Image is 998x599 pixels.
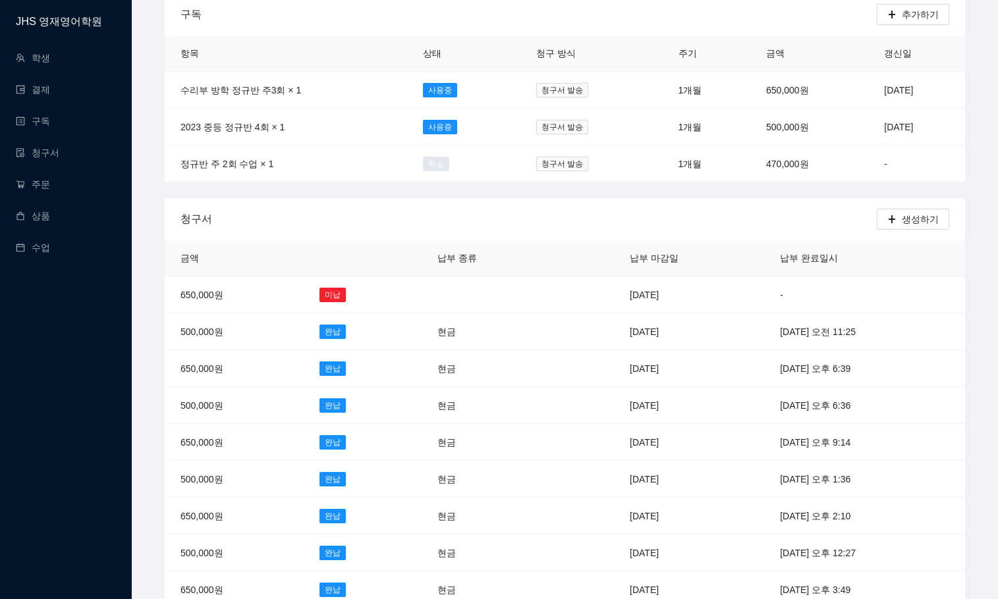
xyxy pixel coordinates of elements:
span: 사용중 [423,120,457,134]
th: 납부 종류 [422,240,555,276]
th: 갱신일 [868,36,965,72]
td: [DATE] [868,109,965,145]
td: [DATE] 오후 6:39 [764,350,965,387]
th: 금액 [750,36,868,72]
a: calendar수업 [16,242,50,253]
td: [DATE] [614,276,764,313]
td: 정규반 주 2회 수업 × 1 [165,145,407,182]
td: [DATE] [614,461,764,498]
span: 완납 [319,546,346,560]
span: 미납 [319,288,346,302]
td: 500,000원 [750,109,868,145]
span: 완납 [319,361,346,376]
a: shopping-cart주문 [16,179,50,190]
th: 주기 [663,36,750,72]
td: - [868,145,965,182]
td: 650,000원 [165,276,304,313]
td: 1개월 [663,145,750,182]
span: 청구서 발송 [536,120,588,134]
th: 납부 마감일 [614,240,764,276]
td: [DATE] 오후 12:27 [764,534,965,571]
span: 완납 [319,398,346,413]
div: 청구서 [180,200,877,238]
td: 650,000원 [165,498,304,534]
td: [DATE] [614,424,764,461]
span: 청구서 발송 [536,83,588,97]
th: 청구 방식 [520,36,663,72]
td: 500,000원 [165,461,304,498]
span: 완납 [319,509,346,523]
span: 완납 [319,325,346,339]
span: 완납 [319,472,346,486]
td: 650,000원 [165,424,304,461]
td: [DATE] [868,72,965,109]
th: 항목 [165,36,407,72]
button: plus생성하기 [877,209,949,230]
td: [DATE] 오전 11:25 [764,313,965,350]
td: [DATE] [614,498,764,534]
td: 500,000원 [165,534,304,571]
span: 취소 [423,157,449,171]
a: team학생 [16,53,50,63]
button: plus추가하기 [877,4,949,25]
td: [DATE] [614,387,764,424]
td: [DATE] [614,534,764,571]
td: [DATE] 오후 9:14 [764,424,965,461]
td: [DATE] [614,313,764,350]
a: shopping상품 [16,211,50,221]
span: 사용중 [423,83,457,97]
td: 1개월 [663,109,750,145]
th: 상태 [407,36,520,72]
td: 현금 [422,313,555,350]
a: wallet결제 [16,84,50,95]
span: 추가하기 [902,7,939,22]
td: 650,000원 [165,350,304,387]
td: 2023 중등 정규반 4회 × 1 [165,109,407,145]
a: profile구독 [16,116,50,126]
td: 650,000원 [750,72,868,109]
td: 현금 [422,350,555,387]
td: 470,000원 [750,145,868,182]
td: 1개월 [663,72,750,109]
td: 수리부 방학 정규반 주3회 × 1 [165,72,407,109]
td: [DATE] 오후 2:10 [764,498,965,534]
td: - [764,276,965,313]
td: 현금 [422,534,555,571]
span: 완납 [319,583,346,597]
span: plus [887,10,897,20]
td: 현금 [422,424,555,461]
td: [DATE] 오후 6:36 [764,387,965,424]
a: file-done청구서 [16,147,59,158]
td: 500,000원 [165,387,304,424]
span: plus [887,215,897,225]
td: [DATE] 오후 1:36 [764,461,965,498]
td: 현금 [422,387,555,424]
td: [DATE] [614,350,764,387]
td: 500,000원 [165,313,304,350]
td: 현금 [422,461,555,498]
span: 완납 [319,435,346,450]
td: 현금 [422,498,555,534]
th: 납부 완료일시 [764,240,965,276]
th: 금액 [165,240,304,276]
span: 생성하기 [902,212,939,226]
span: 청구서 발송 [536,157,588,171]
